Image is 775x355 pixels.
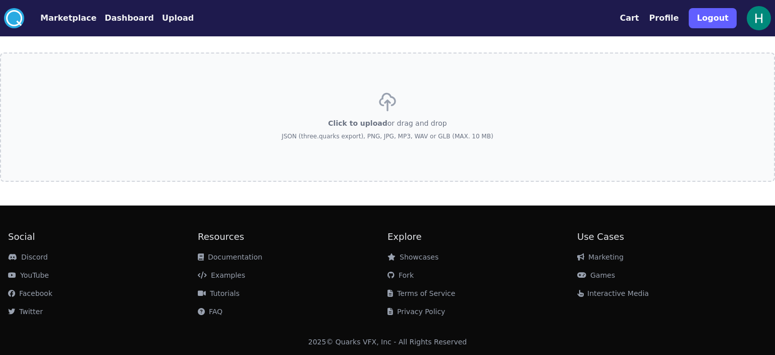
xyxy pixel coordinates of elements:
button: Logout [689,8,737,28]
p: or drag and drop [328,118,447,128]
button: Marketplace [40,12,96,24]
a: Tutorials [198,289,240,297]
a: Showcases [387,253,438,261]
h2: Explore [387,230,577,244]
a: Terms of Service [387,289,455,297]
button: Dashboard [104,12,154,24]
a: Marketplace [24,12,96,24]
a: FAQ [198,308,223,316]
a: Marketing [577,253,624,261]
a: Fork [387,271,414,279]
a: Discord [8,253,48,261]
h2: Resources [198,230,387,244]
a: Upload [154,12,194,24]
div: 2025 © Quarks VFX, Inc - All Rights Reserved [308,337,467,347]
button: Profile [649,12,679,24]
h2: Social [8,230,198,244]
a: Interactive Media [577,289,649,297]
p: JSON (three.quarks export), PNG, JPG, MP3, WAV or GLB (MAX. 10 MB) [282,132,493,140]
a: Logout [689,4,737,32]
a: Dashboard [96,12,154,24]
a: Examples [198,271,245,279]
a: YouTube [8,271,49,279]
a: Games [577,271,615,279]
a: Twitter [8,308,43,316]
a: Privacy Policy [387,308,445,316]
button: Upload [162,12,194,24]
a: Facebook [8,289,52,297]
span: Click to upload [328,119,387,127]
button: Cart [620,12,639,24]
img: profile [747,6,771,30]
h2: Use Cases [577,230,767,244]
a: Documentation [198,253,262,261]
